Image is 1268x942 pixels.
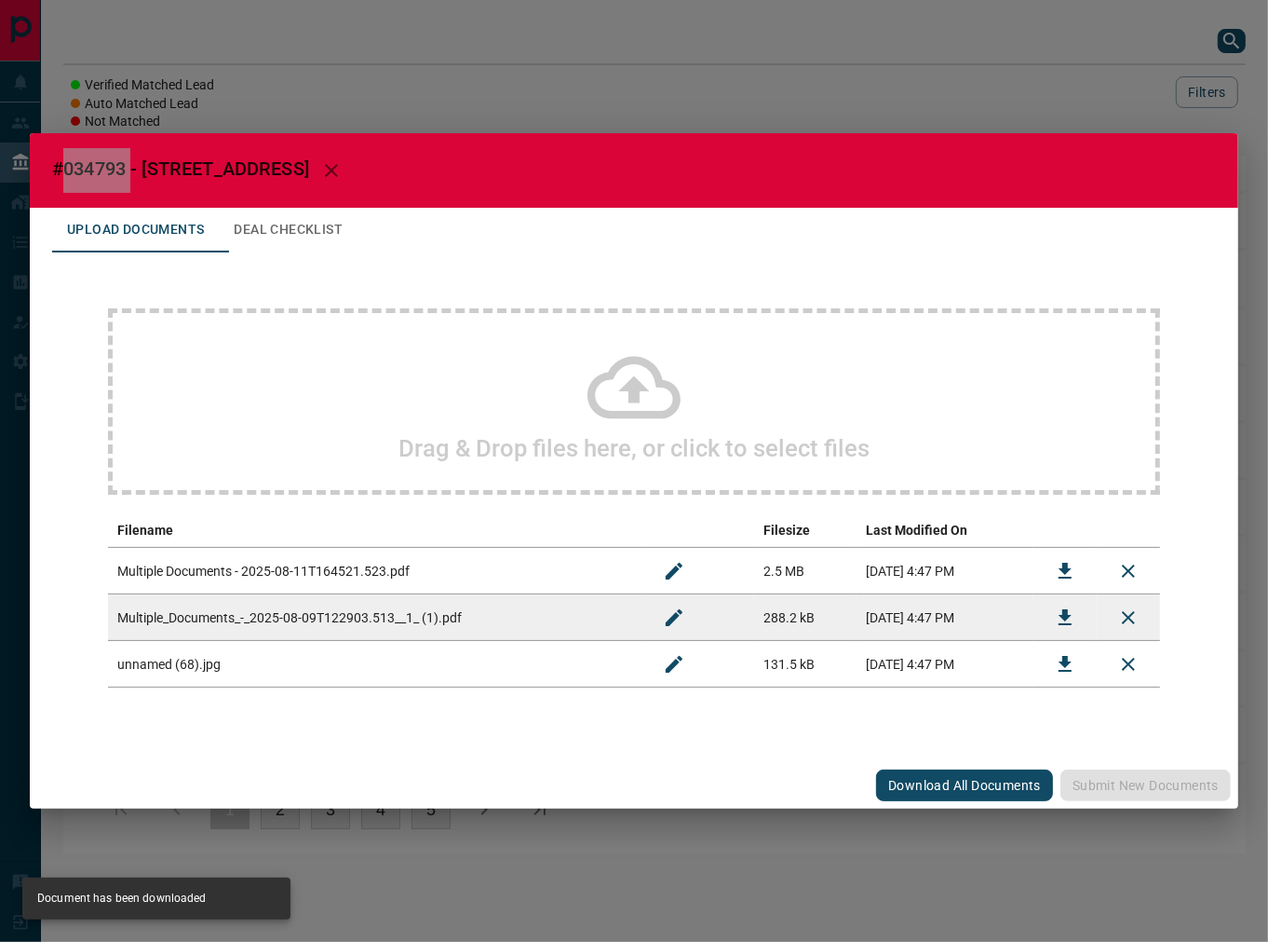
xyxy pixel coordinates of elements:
[754,594,857,641] td: 288.2 kB
[1033,513,1097,548] th: download action column
[857,548,1033,594] td: [DATE] 4:47 PM
[108,641,642,688] td: unnamed (68).jpg
[37,883,207,914] div: Document has been downloaded
[108,308,1160,495] div: Drag & Drop files here, or click to select files
[1043,595,1087,640] button: Download
[52,208,219,253] button: Upload Documents
[754,548,857,594] td: 2.5 MB
[857,641,1033,688] td: [DATE] 4:47 PM
[1106,595,1151,640] button: Remove File
[1043,549,1087,594] button: Download
[219,208,357,253] button: Deal Checklist
[857,594,1033,641] td: [DATE] 4:47 PM
[642,513,754,548] th: edit column
[108,594,642,641] td: Multiple_Documents_-_2025-08-09T122903.513__1_ (1).pdf
[754,513,857,548] th: Filesize
[652,642,696,687] button: Rename
[398,434,870,462] h2: Drag & Drop files here, or click to select files
[1097,513,1160,548] th: delete file action column
[1043,642,1087,687] button: Download
[1106,642,1151,687] button: Remove File
[876,770,1053,801] button: Download All Documents
[857,513,1033,548] th: Last Modified On
[754,641,857,688] td: 131.5 kB
[652,595,696,640] button: Rename
[52,157,309,180] span: #034793 - [STREET_ADDRESS]
[108,548,642,594] td: Multiple Documents - 2025-08-11T164521.523.pdf
[1106,549,1151,594] button: Remove File
[108,513,642,548] th: Filename
[652,549,696,594] button: Rename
